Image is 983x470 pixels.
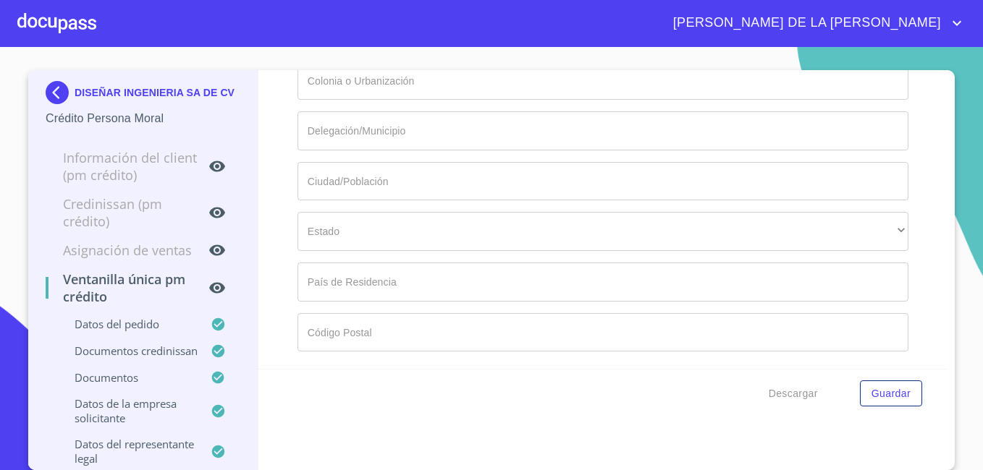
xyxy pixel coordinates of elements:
p: DISEÑAR INGENIERIA SA DE CV [75,87,235,98]
button: Guardar [860,380,922,407]
div: ​ [298,212,908,251]
p: Documentos [46,370,211,385]
div: DISEÑAR INGENIERIA SA DE CV [46,81,240,110]
span: Guardar [872,385,911,403]
span: [PERSON_NAME] DE LA [PERSON_NAME] [662,12,948,35]
p: Datos del pedido [46,317,211,331]
p: Crédito Persona Moral [46,110,240,127]
img: Docupass spot blue [46,81,75,104]
p: Credinissan (PM crédito) [46,195,208,230]
p: Datos de la empresa solicitante [46,396,211,425]
button: account of current user [662,12,966,35]
p: Información del Client (PM crédito) [46,149,208,184]
span: Descargar [769,385,818,403]
button: Descargar [763,380,824,407]
p: Datos del representante legal [46,437,211,466]
p: Documentos CrediNissan [46,343,211,358]
p: Asignación de Ventas [46,242,208,259]
p: Ventanilla única PM crédito [46,270,208,305]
